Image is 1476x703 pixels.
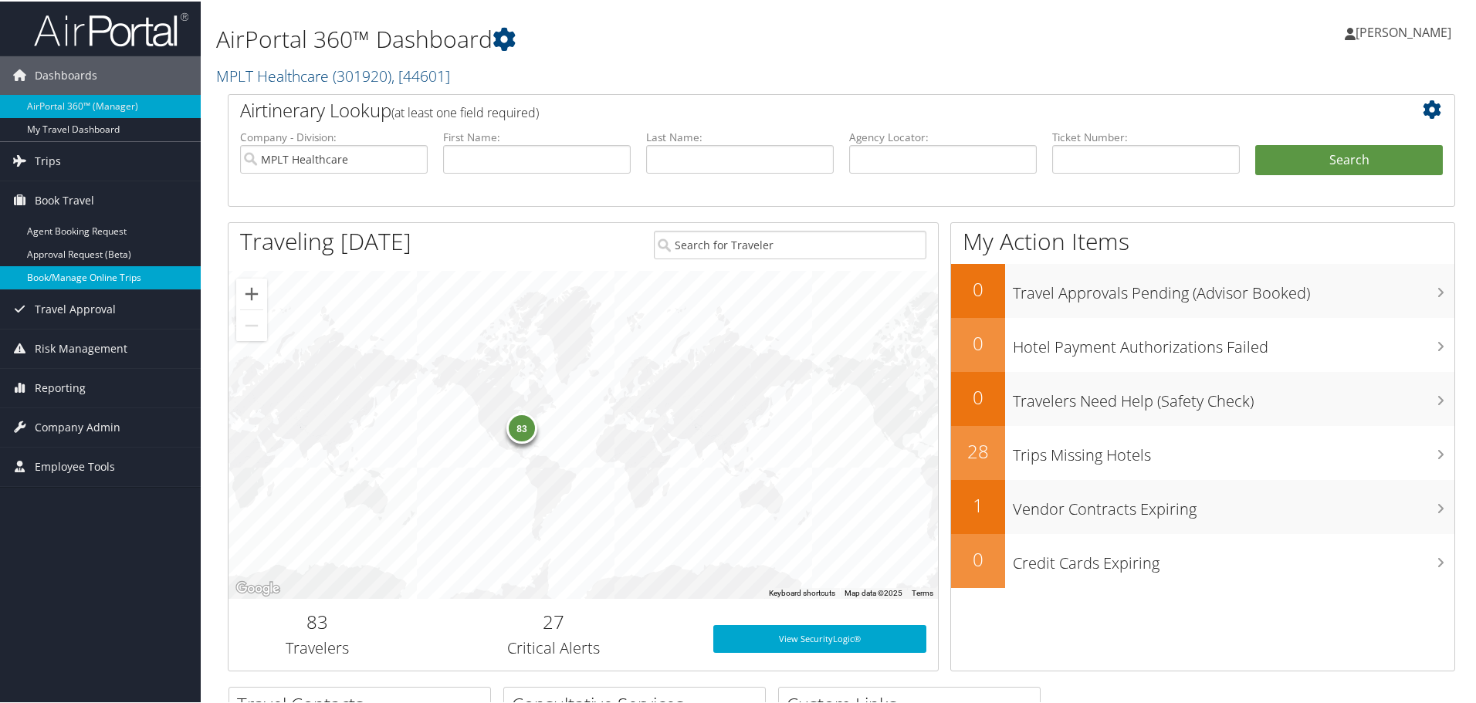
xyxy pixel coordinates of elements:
[35,289,116,327] span: Travel Approval
[951,329,1005,355] h2: 0
[240,636,394,657] h3: Travelers
[418,607,690,634] h2: 27
[1013,543,1454,573] h3: Credit Cards Expiring
[912,587,933,596] a: Terms (opens in new tab)
[418,636,690,657] h3: Critical Alerts
[849,128,1037,144] label: Agency Locator:
[240,224,411,256] h1: Traveling [DATE]
[951,491,1005,517] h2: 1
[232,577,283,597] img: Google
[443,128,631,144] label: First Name:
[1013,381,1454,411] h3: Travelers Need Help (Safety Check)
[232,577,283,597] a: Open this area in Google Maps (opens a new window)
[951,532,1454,586] a: 0Credit Cards Expiring
[1013,435,1454,465] h3: Trips Missing Hotels
[1013,273,1454,302] h3: Travel Approvals Pending (Advisor Booked)
[951,424,1454,478] a: 28Trips Missing Hotels
[951,262,1454,316] a: 0Travel Approvals Pending (Advisor Booked)
[951,316,1454,370] a: 0Hotel Payment Authorizations Failed
[951,275,1005,301] h2: 0
[951,545,1005,571] h2: 0
[236,277,267,308] button: Zoom in
[35,55,97,93] span: Dashboards
[240,128,428,144] label: Company - Division:
[1255,144,1443,174] button: Search
[333,64,391,85] span: ( 301920 )
[391,103,539,120] span: (at least one field required)
[646,128,834,144] label: Last Name:
[216,64,450,85] a: MPLT Healthcare
[35,328,127,367] span: Risk Management
[769,586,835,597] button: Keyboard shortcuts
[35,446,115,485] span: Employee Tools
[951,478,1454,532] a: 1Vendor Contracts Expiring
[1356,22,1451,39] span: [PERSON_NAME]
[35,180,94,218] span: Book Travel
[1013,327,1454,357] h3: Hotel Payment Authorizations Failed
[506,411,537,442] div: 83
[34,10,188,46] img: airportal-logo.png
[951,370,1454,424] a: 0Travelers Need Help (Safety Check)
[713,624,926,651] a: View SecurityLogic®
[35,407,120,445] span: Company Admin
[951,383,1005,409] h2: 0
[240,96,1341,122] h2: Airtinerary Lookup
[391,64,450,85] span: , [ 44601 ]
[951,224,1454,256] h1: My Action Items
[1013,489,1454,519] h3: Vendor Contracts Expiring
[240,607,394,634] h2: 83
[1345,8,1467,54] a: [PERSON_NAME]
[845,587,902,596] span: Map data ©2025
[1052,128,1240,144] label: Ticket Number:
[35,367,86,406] span: Reporting
[35,140,61,179] span: Trips
[216,22,1050,54] h1: AirPortal 360™ Dashboard
[654,229,926,258] input: Search for Traveler
[236,309,267,340] button: Zoom out
[951,437,1005,463] h2: 28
